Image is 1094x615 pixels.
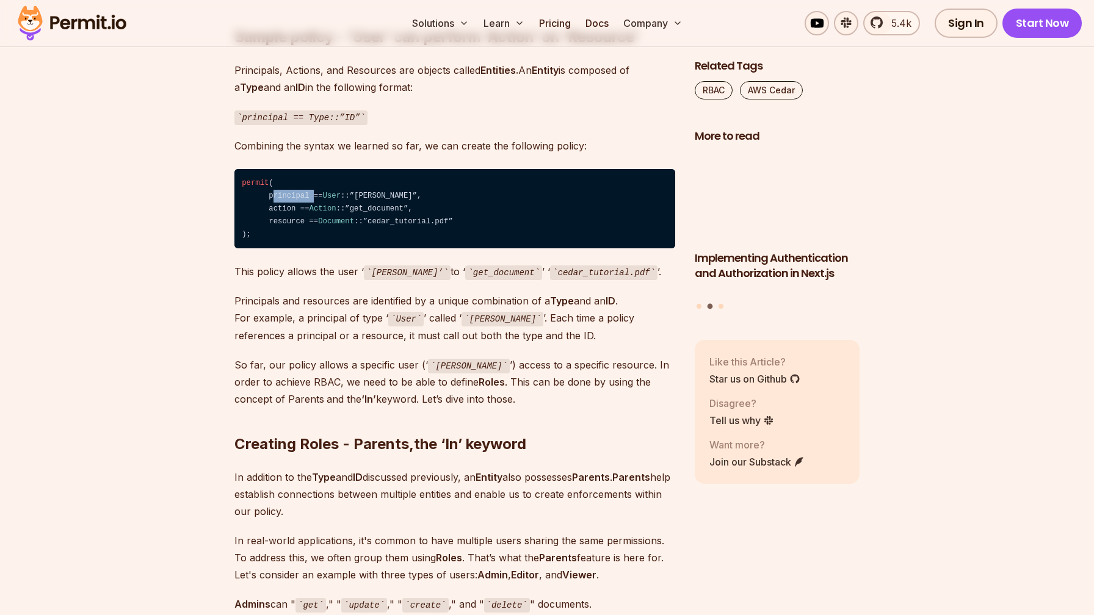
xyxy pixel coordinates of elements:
strong: Type [240,81,264,93]
strong: Type [312,471,336,483]
span: permit [242,179,269,187]
h3: Implementing Authentication and Authorization in Next.js [695,251,860,281]
strong: ID [606,295,615,307]
p: In real-world applications, it's common to have multiple users sharing the same permissions. To a... [234,532,675,583]
img: Permit logo [12,2,132,44]
strong: ‘In’ [361,393,376,405]
strong: Entities. [480,64,518,76]
button: Go to slide 3 [719,304,723,309]
strong: Roles [479,376,505,388]
code: create [402,598,448,613]
strong: Admins [234,598,270,610]
li: 2 of 3 [695,151,860,297]
p: This policy allows the user ‘ to ‘ ’ ‘ ’. [234,263,675,281]
p: Disagree? [709,396,774,411]
strong: Editor [511,569,539,581]
strong: Parents [612,471,650,483]
code: User [388,312,424,326]
strong: Parents [539,552,577,564]
a: Tell us why [709,413,774,428]
p: In addition to the and discussed previously, an also possesses . help establish connections betwe... [234,469,675,520]
img: Implementing Authentication and Authorization in Next.js [695,151,860,244]
a: Join our Substack [709,455,805,469]
code: [PERSON_NAME] [462,312,543,326]
strong: , [409,435,414,453]
p: can " ," " ," " ," and " " documents. [234,595,675,613]
strong: Roles [436,552,462,564]
strong: ID [353,471,363,483]
code: delete [484,598,530,613]
p: Principals and resources are identified by a unique combination of a and an . For example, a prin... [234,292,675,344]
a: RBAC [695,81,733,99]
strong: Entity [532,64,559,76]
a: Sign In [935,9,998,38]
code: [PERSON_NAME]’ [364,265,451,280]
button: Company [618,11,687,35]
a: Pricing [534,11,576,35]
span: Document [318,217,354,226]
span: Action [310,204,336,213]
a: AWS Cedar [740,81,803,99]
button: Go to slide 1 [697,304,701,309]
code: [PERSON_NAME] [428,359,510,373]
code: cedar_tutorial.pdf [550,265,657,280]
p: Principals, Actions, and Resources are objects called An is composed of a and an in the following... [234,62,675,96]
a: Start Now [1002,9,1082,38]
span: User [323,192,341,200]
a: 5.4k [863,11,920,35]
h2: More to read [695,129,860,144]
strong: Admin [477,569,508,581]
button: Solutions [407,11,474,35]
span: 5.4k [884,16,911,31]
code: get_document [465,265,542,280]
p: Like this Article? [709,354,800,369]
h2: Creating Roles - Parents the ‘In’ keyword [234,386,675,454]
button: Learn [479,11,529,35]
p: So far, our policy allows a specific user (‘ ’) access to a specific resource. In order to achiev... [234,356,675,408]
button: Go to slide 2 [708,304,713,309]
strong: Viewer [562,569,596,581]
a: Docs [581,11,614,35]
strong: Entity [476,471,502,483]
code: update [341,598,387,613]
strong: Parents [572,471,610,483]
code: ( principal == ::”[PERSON_NAME]”, action == ::”get_document”, resource == ::”cedar_tutorial.pdf” ); [234,169,675,248]
p: Want more? [709,437,805,452]
strong: ID [295,81,305,93]
p: Combining the syntax we learned so far, we can create the following policy: [234,137,675,154]
strong: Type [550,295,574,307]
div: Posts [695,151,860,311]
h2: Related Tags [695,59,860,74]
a: Star us on Github [709,372,800,386]
code: principal == Type::”ID” [234,110,368,125]
code: get [295,598,326,613]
